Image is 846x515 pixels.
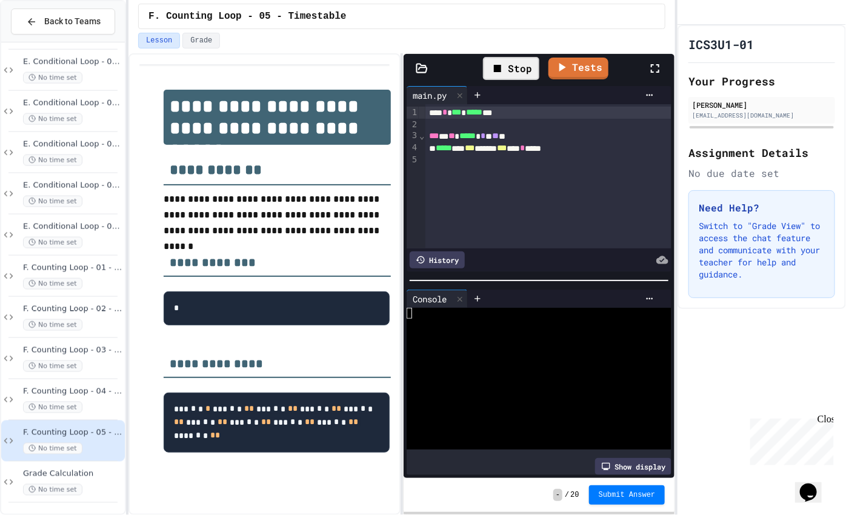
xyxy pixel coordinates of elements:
[23,196,82,207] span: No time set
[407,89,453,102] div: main.py
[23,484,82,496] span: No time set
[688,73,835,90] h2: Your Progress
[599,490,656,500] span: Submit Answer
[23,304,122,314] span: F. Counting Loop - 02 - Count down by 1
[688,36,754,53] h1: ICS3U1-01
[23,72,82,84] span: No time set
[692,99,831,110] div: [PERSON_NAME]
[407,154,419,165] div: 5
[182,33,220,48] button: Grade
[410,251,465,268] div: History
[553,489,562,501] span: -
[23,98,122,108] span: E. Conditional Loop - 04 - Sum of Positive Numbers
[570,490,579,500] span: 20
[407,293,453,305] div: Console
[23,57,122,67] span: E. Conditional Loop - 03 - Count by 5
[5,5,84,77] div: Chat with us now!Close
[407,142,419,154] div: 4
[407,107,419,119] div: 1
[483,57,539,80] div: Stop
[23,263,122,273] span: F. Counting Loop - 01 - Count up by 1
[688,166,835,181] div: No due date set
[23,181,122,191] span: E. Conditional Loop - 06 - Smallest Positive
[23,402,82,413] span: No time set
[419,131,425,141] span: Fold line
[407,119,419,130] div: 2
[589,485,665,505] button: Submit Answer
[23,139,122,150] span: E. Conditional Loop - 05 - Largest Positive
[23,237,82,248] span: No time set
[23,319,82,331] span: No time set
[699,201,825,215] h3: Need Help?
[23,360,82,372] span: No time set
[138,33,180,48] button: Lesson
[23,469,122,479] span: Grade Calculation
[44,15,101,28] span: Back to Teams
[23,113,82,125] span: No time set
[699,220,825,281] p: Switch to "Grade View" to access the chat feature and communicate with your teacher for help and ...
[23,278,82,290] span: No time set
[23,428,122,438] span: F. Counting Loop - 05 - Timestable
[688,144,835,161] h2: Assignment Details
[407,290,468,308] div: Console
[692,111,831,120] div: [EMAIL_ADDRESS][DOMAIN_NAME]
[148,9,346,24] span: F. Counting Loop - 05 - Timestable
[407,130,419,142] div: 3
[565,490,569,500] span: /
[407,86,468,104] div: main.py
[745,414,834,465] iframe: chat widget
[23,345,122,356] span: F. Counting Loop - 03 - Count up by 4
[23,222,122,232] span: E. Conditional Loop - 07 - PIN Code
[11,8,115,35] button: Back to Teams
[23,443,82,454] span: No time set
[23,154,82,166] span: No time set
[595,458,671,475] div: Show display
[23,387,122,397] span: F. Counting Loop - 04 - Printing Patterns
[795,467,834,503] iframe: chat widget
[548,58,608,79] a: Tests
